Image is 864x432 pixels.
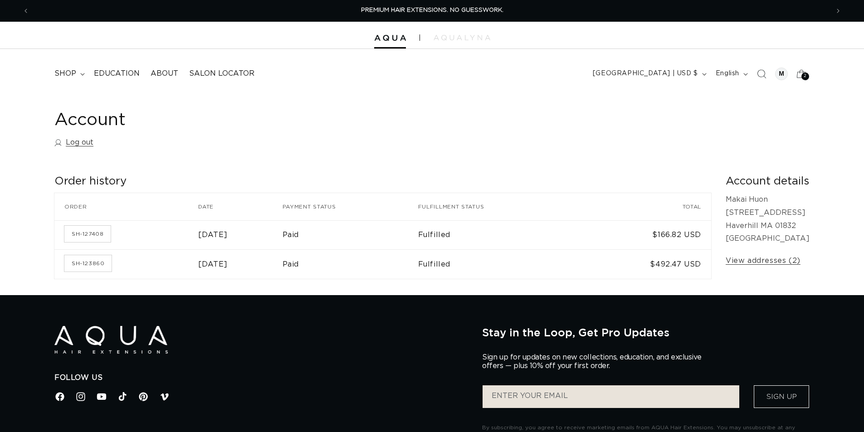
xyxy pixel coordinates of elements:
img: aqualyna.com [434,35,490,40]
td: $492.47 USD [581,249,711,279]
img: Aqua Hair Extensions [54,326,168,354]
th: Date [198,193,282,220]
h1: Account [54,109,810,131]
a: About [145,63,184,84]
button: Sign Up [754,385,809,408]
summary: Search [752,64,771,84]
p: Makai Huon [STREET_ADDRESS] Haverhill MA 01832 [GEOGRAPHIC_DATA] [726,193,810,245]
h2: Account details [726,175,810,189]
span: Salon Locator [189,69,254,78]
summary: shop [49,63,88,84]
a: Order number SH-123860 [64,255,112,272]
span: Education [94,69,140,78]
span: PREMIUM HAIR EXTENSIONS. NO GUESSWORK. [361,7,503,13]
img: Aqua Hair Extensions [374,35,406,41]
a: Salon Locator [184,63,260,84]
a: Education [88,63,145,84]
th: Fulfillment status [418,193,581,220]
p: Sign up for updates on new collections, education, and exclusive offers — plus 10% off your first... [482,353,709,370]
time: [DATE] [198,231,228,238]
time: [DATE] [198,261,228,268]
button: English [710,65,752,83]
td: $166.82 USD [581,220,711,250]
th: Total [581,193,711,220]
a: Log out [54,136,93,149]
td: Fulfilled [418,220,581,250]
button: Next announcement [828,2,848,19]
span: shop [54,69,76,78]
th: Order [54,193,198,220]
td: Fulfilled [418,249,581,279]
button: Previous announcement [16,2,36,19]
span: 2 [804,73,807,80]
span: English [716,69,739,78]
h2: Order history [54,175,711,189]
a: Order number SH-127408 [64,226,111,242]
button: [GEOGRAPHIC_DATA] | USD $ [587,65,710,83]
h2: Stay in the Loop, Get Pro Updates [482,326,810,339]
input: ENTER YOUR EMAIL [483,385,739,408]
td: Paid [283,220,418,250]
span: [GEOGRAPHIC_DATA] | USD $ [593,69,698,78]
h2: Follow Us [54,373,469,383]
td: Paid [283,249,418,279]
a: View addresses (2) [726,254,801,267]
th: Payment status [283,193,418,220]
span: About [151,69,178,78]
